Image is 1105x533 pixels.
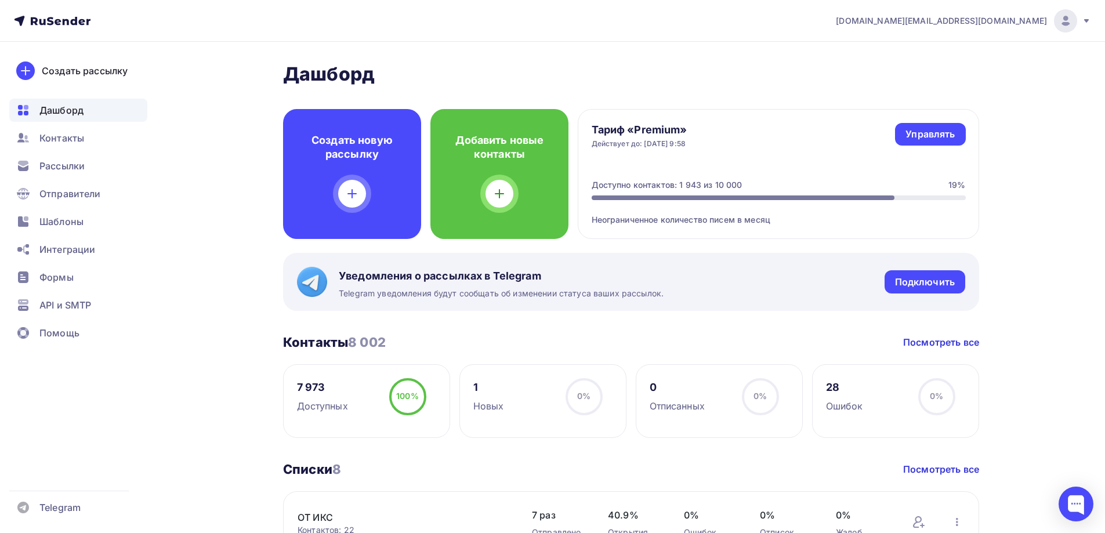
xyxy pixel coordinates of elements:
[39,242,95,256] span: Интеграции
[650,399,705,413] div: Отписанных
[297,399,348,413] div: Доступных
[753,391,767,401] span: 0%
[930,391,943,401] span: 0%
[339,288,664,299] span: Telegram уведомления будут сообщать об изменении статуса ваших рассылок.
[903,335,979,349] a: Посмотреть все
[903,462,979,476] a: Посмотреть все
[283,334,386,350] h3: Контакты
[348,335,386,350] span: 8 002
[826,380,863,394] div: 28
[39,159,85,173] span: Рассылки
[760,508,813,522] span: 0%
[473,399,504,413] div: Новых
[283,63,979,86] h2: Дашборд
[826,399,863,413] div: Ошибок
[948,179,965,191] div: 19%
[608,508,661,522] span: 40.9%
[298,510,495,524] a: ОТ ИКС
[39,270,74,284] span: Формы
[532,508,585,522] span: 7 раз
[9,126,147,150] a: Контакты
[302,133,403,161] h4: Создать новую рассылку
[42,64,128,78] div: Создать рассылку
[9,99,147,122] a: Дашборд
[339,269,664,283] span: Уведомления о рассылках в Telegram
[905,128,955,141] div: Управлять
[836,508,889,522] span: 0%
[9,210,147,233] a: Шаблоны
[650,380,705,394] div: 0
[9,154,147,177] a: Рассылки
[39,103,84,117] span: Дашборд
[684,508,737,522] span: 0%
[449,133,550,161] h4: Добавить новые контакты
[39,215,84,229] span: Шаблоны
[283,461,341,477] h3: Списки
[836,9,1091,32] a: [DOMAIN_NAME][EMAIL_ADDRESS][DOMAIN_NAME]
[39,187,101,201] span: Отправители
[473,380,504,394] div: 1
[592,123,687,137] h4: Тариф «Premium»
[39,501,81,514] span: Telegram
[297,380,348,394] div: 7 973
[9,266,147,289] a: Формы
[9,182,147,205] a: Отправители
[592,179,742,191] div: Доступно контактов: 1 943 из 10 000
[332,462,341,477] span: 8
[836,15,1047,27] span: [DOMAIN_NAME][EMAIL_ADDRESS][DOMAIN_NAME]
[592,139,687,148] div: Действует до: [DATE] 9:58
[592,200,966,226] div: Неограниченное количество писем в месяц
[895,275,955,289] div: Подключить
[39,298,91,312] span: API и SMTP
[39,326,79,340] span: Помощь
[39,131,84,145] span: Контакты
[577,391,590,401] span: 0%
[396,391,419,401] span: 100%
